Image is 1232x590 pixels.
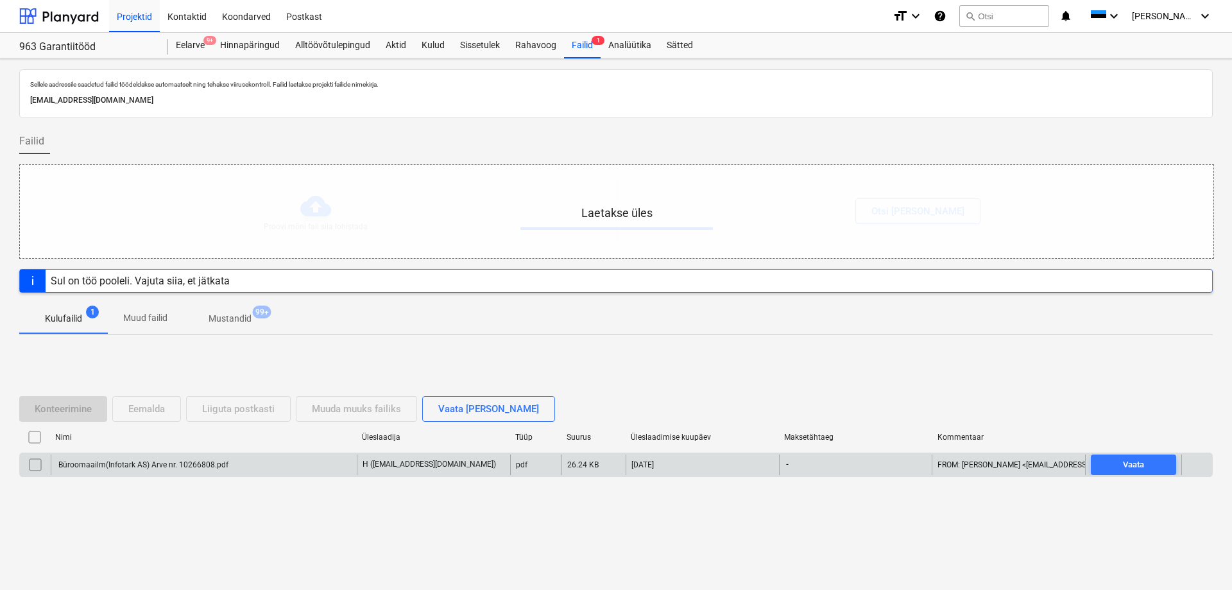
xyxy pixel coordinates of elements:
[564,33,601,58] a: Failid1
[592,36,604,45] span: 1
[56,460,228,469] div: Büroomaailm(Infotark AS) Arve nr. 10266808.pdf
[51,275,230,287] div: Sul on töö pooleli. Vajuta siia, et jätkata
[86,306,99,318] span: 1
[19,40,153,54] div: 963 Garantiitööd
[564,33,601,58] div: Failid
[452,33,508,58] a: Sissetulek
[1132,11,1196,21] span: [PERSON_NAME]
[567,460,599,469] div: 26.24 KB
[414,33,452,58] a: Kulud
[212,33,287,58] a: Hinnapäringud
[784,433,927,442] div: Maksetähtaeg
[203,36,216,45] span: 9+
[168,33,212,58] a: Eelarve9+
[123,311,167,325] p: Muud failid
[785,459,790,470] span: -
[19,164,1214,259] div: Laetakse ülesProovi mõni fail siia lohistadavõiOtsi [PERSON_NAME]
[937,433,1081,442] div: Kommentaar
[893,8,908,24] i: format_size
[908,8,923,24] i: keyboard_arrow_down
[168,33,212,58] div: Eelarve
[287,33,378,58] a: Alltöövõtulepingud
[362,433,505,442] div: Üleslaadija
[934,8,946,24] i: Abikeskus
[422,396,555,422] button: Vaata [PERSON_NAME]
[253,306,271,318] span: 99+
[378,33,414,58] a: Aktid
[567,433,620,442] div: Suurus
[515,433,556,442] div: Tüüp
[1106,8,1122,24] i: keyboard_arrow_down
[19,134,44,149] span: Failid
[1197,8,1213,24] i: keyboard_arrow_down
[520,205,713,221] p: Laetakse üles
[959,5,1049,27] button: Otsi
[363,459,496,470] p: H ([EMAIL_ADDRESS][DOMAIN_NAME])
[209,312,252,325] p: Mustandid
[601,33,659,58] a: Analüütika
[55,433,352,442] div: Nimi
[30,80,1202,89] p: Sellele aadressile saadetud failid töödeldakse automaatselt ning tehakse viirusekontroll. Failid ...
[631,433,774,442] div: Üleslaadimise kuupäev
[1091,455,1176,475] button: Vaata
[965,11,975,21] span: search
[45,312,82,325] p: Kulufailid
[1123,458,1144,473] div: Vaata
[1059,8,1072,24] i: notifications
[30,94,1202,107] p: [EMAIL_ADDRESS][DOMAIN_NAME]
[631,460,654,469] div: [DATE]
[508,33,564,58] a: Rahavoog
[659,33,701,58] a: Sätted
[438,401,539,417] div: Vaata [PERSON_NAME]
[516,460,527,469] div: pdf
